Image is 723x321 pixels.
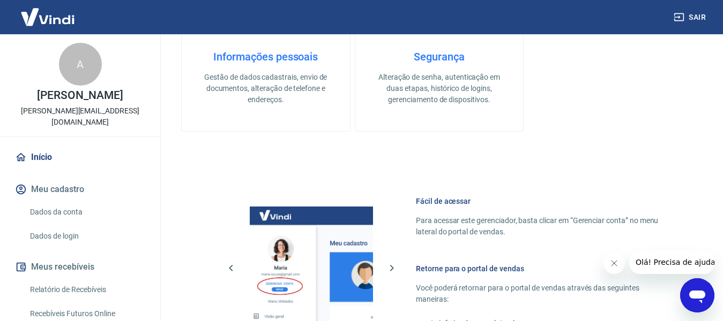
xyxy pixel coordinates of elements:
p: Alteração de senha, autenticação em duas etapas, histórico de logins, gerenciamento de dispositivos. [372,72,506,105]
p: Você poderá retornar para o portal de vendas através das seguintes maneiras: [416,282,672,305]
iframe: Fechar mensagem [603,253,625,274]
iframe: Botão para abrir a janela de mensagens [680,278,714,312]
p: Gestão de dados cadastrais, envio de documentos, alteração de telefone e endereços. [199,72,333,105]
p: [PERSON_NAME][EMAIL_ADDRESS][DOMAIN_NAME] [9,105,152,128]
a: Relatório de Recebíveis [26,279,147,301]
a: Dados de login [26,225,147,247]
p: Para acessar este gerenciador, basta clicar em “Gerenciar conta” no menu lateral do portal de ven... [416,215,672,238]
div: A [59,43,102,86]
button: Sair [672,7,710,27]
span: Olá! Precisa de ajuda? [6,7,90,16]
h4: Segurança [372,50,506,63]
h4: Informações pessoais [199,50,333,63]
iframe: Mensagem da empresa [629,250,714,274]
h6: Retorne para o portal de vendas [416,263,672,274]
img: Vindi [13,1,83,33]
h6: Fácil de acessar [416,196,672,207]
button: Meu cadastro [13,178,147,201]
a: Dados da conta [26,201,147,223]
button: Meus recebíveis [13,255,147,279]
a: Início [13,146,147,169]
p: [PERSON_NAME] [37,90,123,101]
